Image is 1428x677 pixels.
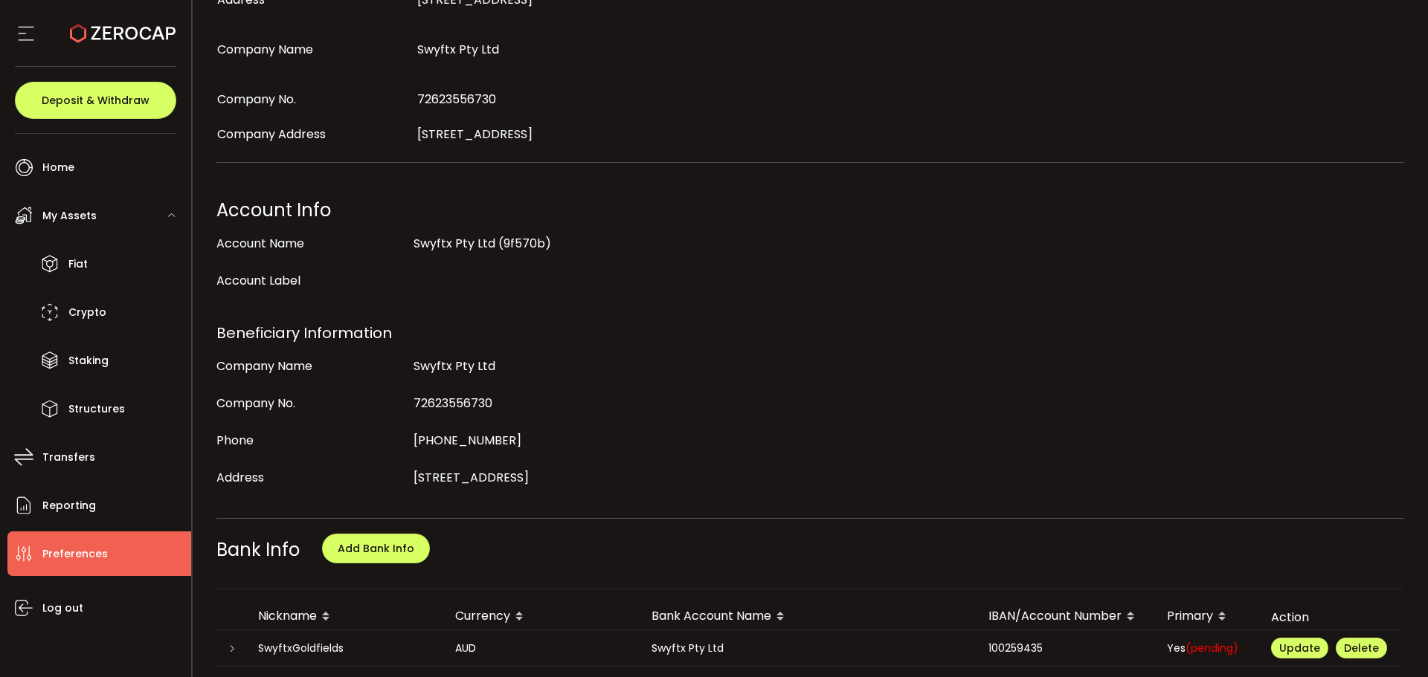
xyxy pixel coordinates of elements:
[1155,640,1259,657] div: Yes
[977,640,1155,657] div: 100259435
[338,541,414,556] span: Add Bank Info
[42,205,97,227] span: My Assets
[443,640,640,657] div: AUD
[216,266,407,296] div: Account Label
[15,82,176,119] button: Deposit & Withdraw
[42,495,96,516] span: Reporting
[977,604,1155,629] div: IBAN/Account Number
[216,537,300,562] span: Bank Info
[42,447,95,468] span: Transfers
[68,350,109,372] span: Staking
[417,91,496,108] span: 72623556730
[443,604,640,629] div: Currency
[414,469,529,486] span: [STREET_ADDRESS]
[1336,638,1387,658] button: Delete
[216,352,407,381] div: Company Name
[217,41,313,58] span: Company Name
[216,318,1405,348] div: Beneficiary Information
[68,398,125,420] span: Structures
[216,389,407,418] div: Company No.
[216,195,1405,225] div: Account Info
[217,91,296,108] span: Company No.
[216,463,407,493] div: Address
[1354,606,1428,677] iframe: Chat Widget
[246,640,443,657] div: SwyftxGoldfields
[417,126,533,143] span: [STREET_ADDRESS]
[42,543,108,565] span: Preferences
[68,302,106,323] span: Crypto
[1279,641,1320,655] span: Update
[216,426,407,456] div: Phone
[42,95,149,106] span: Deposit & Withdraw
[42,157,74,178] span: Home
[42,597,83,619] span: Log out
[1271,638,1328,658] button: Update
[217,126,326,143] span: Company Address
[414,235,551,252] span: Swyftx Pty Ltd (9f570b)
[246,604,443,629] div: Nickname
[1155,604,1259,629] div: Primary
[414,432,521,449] span: [PHONE_NUMBER]
[1259,609,1400,626] div: Action
[216,229,407,259] div: Account Name
[414,395,492,412] span: 72623556730
[640,604,977,629] div: Bank Account Name
[414,357,495,375] span: Swyftx Pty Ltd
[1344,641,1379,655] span: Delete
[640,640,977,657] div: Swyftx Pty Ltd
[417,41,499,58] span: Swyftx Pty Ltd
[322,534,430,563] button: Add Bank Info
[68,253,88,275] span: Fiat
[1186,641,1238,655] span: (pending)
